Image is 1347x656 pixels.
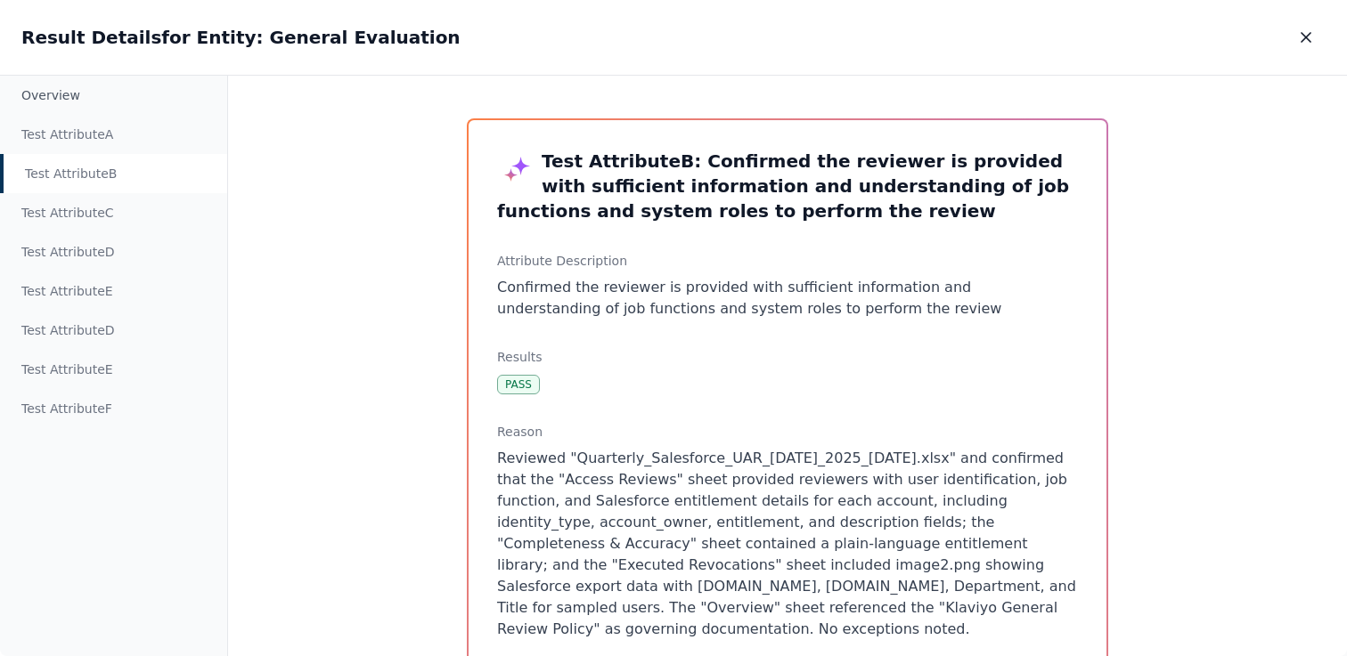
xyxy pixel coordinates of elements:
p: Reviewed "Quarterly_Salesforce_UAR_[DATE]_2025_[DATE].xlsx" and confirmed that the "Access Review... [497,448,1078,640]
h3: Attribute Description [497,252,1078,270]
div: Pass [497,375,540,394]
h3: Results [497,348,1078,366]
h3: Test Attribute B : Confirmed the reviewer is provided with sufficient information and understandi... [497,149,1078,223]
p: Confirmed the reviewer is provided with sufficient information and understanding of job functions... [497,277,1078,320]
h3: Reason [497,423,1078,441]
h2: Result Details for Entity: General Evaluation [21,25,461,50]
